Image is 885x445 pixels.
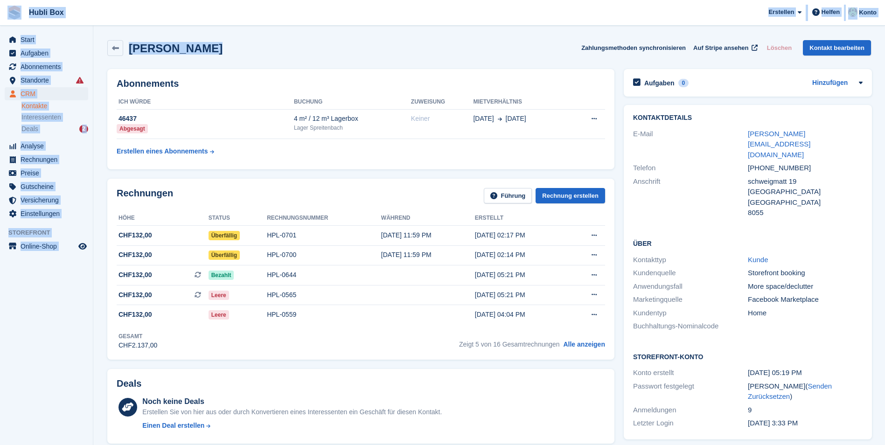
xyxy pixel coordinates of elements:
[633,268,748,278] div: Kundenquelle
[5,87,88,100] a: menu
[294,95,411,110] th: Buchung
[267,211,381,226] th: Rechnungsnummer
[25,5,68,20] a: Hubli Box
[21,47,77,60] span: Aufgaben
[748,268,863,278] div: Storefront booking
[5,139,88,153] a: menu
[267,230,381,240] div: HPL-0701
[748,308,863,319] div: Home
[77,241,88,252] a: Vorschau-Shop
[763,40,795,56] button: Löschen
[21,194,77,207] span: Versicherung
[748,256,768,264] a: Kunde
[633,238,863,248] h2: Über
[21,112,88,122] a: Interessenten
[473,114,494,124] span: [DATE]
[633,321,748,332] div: Buchhaltungs-Nominalcode
[8,228,93,237] span: Storefront
[748,208,863,218] div: 8055
[484,188,532,203] a: Führung
[5,60,88,73] a: menu
[5,74,88,87] a: menu
[822,7,840,17] span: Helfen
[748,130,810,159] a: [PERSON_NAME][EMAIL_ADDRESS][DOMAIN_NAME]
[5,180,88,193] a: menu
[142,407,442,417] div: Erstellen Sie von hier aus oder durch Konvertieren eines Interessenten ein Geschäft für diesen Ko...
[142,396,442,407] div: Noch keine Deals
[633,129,748,160] div: E-Mail
[21,124,88,134] a: Deals 2
[294,114,411,124] div: 4 m² / 12 m³ Lagerbox
[678,79,689,87] div: 0
[21,87,77,100] span: CRM
[117,378,141,389] h2: Deals
[633,294,748,305] div: Marketingquelle
[129,42,223,55] h2: [PERSON_NAME]
[5,240,88,253] a: Speisekarte
[459,341,560,348] span: Zeigt 5 von 16 Gesamtrechnungen
[117,114,294,124] div: 46437
[21,125,38,133] span: Deals
[748,405,863,416] div: 9
[506,114,526,124] span: [DATE]
[117,146,208,156] div: Erstellen eines Abonnements
[748,176,863,187] div: schweigmatt 19
[21,180,77,193] span: Gutscheine
[267,250,381,260] div: HPL-0700
[381,230,475,240] div: [DATE] 11:59 PM
[633,368,748,378] div: Konto erstellt
[118,290,152,300] span: CHF132,00
[475,270,569,280] div: [DATE] 05:21 PM
[7,6,21,20] img: stora-icon-8386f47178a22dfd0bd8f6a31ec36ba5ce8667c1dd55bd0f319d3a0aa187defe.svg
[633,405,748,416] div: Anmeldungen
[633,255,748,265] div: Kontakttyp
[209,310,229,320] span: Leere
[142,421,204,431] div: Einen Deal erstellen
[411,95,474,110] th: Zuweisung
[381,211,475,226] th: Während
[5,194,88,207] a: menu
[21,240,77,253] span: Online-Shop
[475,310,569,320] div: [DATE] 04:04 PM
[633,114,863,122] h2: Kontaktdetails
[475,230,569,240] div: [DATE] 02:17 PM
[748,163,863,174] div: [PHONE_NUMBER]
[748,368,863,378] div: [DATE] 05:19 PM
[21,102,88,111] a: Kontakte
[633,308,748,319] div: Kundentyp
[21,153,77,166] span: Rechnungen
[475,250,569,260] div: [DATE] 02:14 PM
[693,43,748,53] span: Auf Stripe ansehen
[118,250,152,260] span: CHF132,00
[76,76,84,84] i: Es sind Fehler bei der Synchronisierung von Smart-Einträgen aufgetreten
[848,7,857,17] img: Luca Space4you
[142,421,442,431] a: Einen Deal erstellen
[21,33,77,46] span: Start
[563,341,605,348] a: Alle anzeigen
[475,290,569,300] div: [DATE] 05:21 PM
[118,230,152,240] span: CHF132,00
[118,310,152,320] span: CHF132,00
[690,40,760,56] a: Auf Stripe ansehen
[209,271,234,280] span: Bezahlt
[118,270,152,280] span: CHF132,00
[21,207,77,220] span: Einstellungen
[381,250,475,260] div: [DATE] 11:59 PM
[117,124,148,133] div: Abgesagt
[21,113,61,122] span: Interessenten
[209,291,229,300] span: Leere
[209,231,240,240] span: Überfällig
[117,211,209,226] th: Höhe
[748,187,863,197] div: [GEOGRAPHIC_DATA]
[581,40,686,56] button: Zahlungsmethoden synchronisieren
[5,47,88,60] a: menu
[117,188,173,203] h2: Rechnungen
[21,74,77,87] span: Standorte
[117,95,294,110] th: ICH WÜRDE
[21,60,77,73] span: Abonnements
[267,270,381,280] div: HPL-0644
[633,381,748,402] div: Passwort festgelegt
[748,419,798,427] time: 2025-05-06 13:33:36 UTC
[79,125,88,133] div: 2
[209,211,267,226] th: Status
